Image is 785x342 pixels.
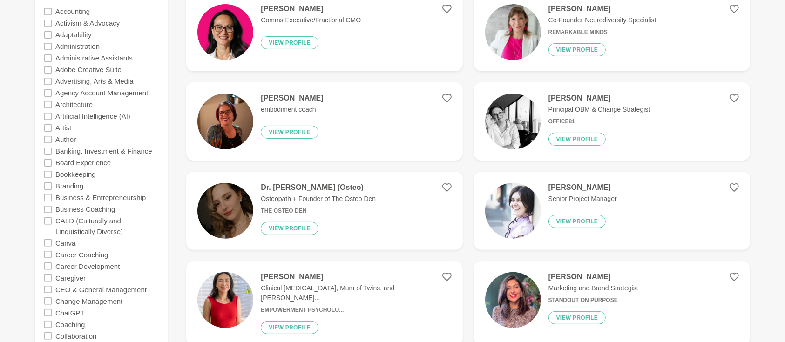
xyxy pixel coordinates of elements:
[55,40,100,52] label: Administration
[55,75,134,87] label: Advertising, Arts & Media
[55,318,85,330] label: Coaching
[548,4,656,13] h4: [PERSON_NAME]
[261,307,451,314] h6: Empowerment Psycholo...
[55,99,93,110] label: Architecture
[55,110,130,122] label: Artificial Intelligence (AI)
[55,248,108,260] label: Career Coaching
[548,43,606,56] button: View profile
[548,194,617,204] p: Senior Project Manager
[55,17,120,29] label: Activism & Advocacy
[548,311,606,324] button: View profile
[55,203,115,215] label: Business Coaching
[55,260,120,272] label: Career Development
[485,183,541,239] img: 4808687ffcb55d3d74619dc9c4b59127b3d37bef-297x297.jpg
[261,94,323,103] h4: [PERSON_NAME]
[261,15,361,25] p: Comms Executive/Fractional CMO
[548,118,650,125] h6: Office81
[55,157,111,168] label: Board Experience
[261,126,318,139] button: View profile
[55,192,146,203] label: Business & Entrepreneurship
[474,82,750,161] a: [PERSON_NAME]Principal OBM & Change StrategistOffice81View profile
[55,330,96,342] label: Collaboration
[548,29,656,36] h6: Remarkable Minds
[261,36,318,49] button: View profile
[55,283,147,295] label: CEO & General Management
[55,134,76,145] label: Author
[261,208,376,215] h6: The Osteo Den
[55,272,86,283] label: Caregiver
[261,321,318,334] button: View profile
[55,237,75,248] label: Canva
[261,4,361,13] h4: [PERSON_NAME]
[55,215,158,237] label: CALD (Culturally and Linguistically Diverse)
[55,168,96,180] label: Bookkeeping
[474,172,750,250] a: [PERSON_NAME]Senior Project ManagerView profile
[485,272,541,328] img: 7136c2173951baeeb0f69b8bc52cce2a7f59656a-400x400.png
[548,94,650,103] h4: [PERSON_NAME]
[485,4,541,60] img: 9960a17d1dcf4d282832fdc625ff8e684ff06726-1080x1920.jpg
[548,133,606,146] button: View profile
[186,82,462,161] a: [PERSON_NAME]embodiment coachView profile
[548,15,656,25] p: Co-Founder Neurodiversity Specialist
[55,180,83,192] label: Branding
[261,105,323,114] p: embodiment coach
[548,297,638,304] h6: Standout On Purpose
[548,183,617,192] h4: [PERSON_NAME]
[55,307,85,318] label: ChatGPT
[261,283,451,303] p: Clinical [MEDICAL_DATA], Mum of Twins, and [PERSON_NAME]...
[197,272,253,328] img: c3ccc33d921c556a05090faebd1a54a0255b3666-4160x6240.jpg
[197,4,253,60] img: 3d286c32cee312792e8fce0c17363b2ed4478b67-1080x1080.png
[55,52,133,64] label: Administrative Assistants
[55,122,71,134] label: Artist
[186,172,462,250] a: Dr. [PERSON_NAME] (Osteo)Osteopath + Founder of The Osteo DenThe Osteo DenView profile
[548,215,606,228] button: View profile
[261,194,376,204] p: Osteopath + Founder of The Osteo Den
[485,94,541,149] img: 567180e8d4009792790a9fabe08dcd344b53df93-3024x4032.jpg
[548,283,638,293] p: Marketing and Brand Strategist
[261,183,376,192] h4: Dr. [PERSON_NAME] (Osteo)
[261,272,451,282] h4: [PERSON_NAME]
[55,29,92,40] label: Adaptability
[197,183,253,239] img: 1e36bb77d48c8af62467d8d4d3a95a3c736d1231-884x1280.jpg
[55,87,148,99] label: Agency Account Management
[548,272,638,282] h4: [PERSON_NAME]
[55,295,122,307] label: Change Management
[197,94,253,149] img: c2f6ab17c2342d0d93e9f7ea86953f4171f2debe-5504x5504.jpg
[55,145,152,157] label: Banking, Investment & Finance
[261,222,318,235] button: View profile
[55,64,122,75] label: Adobe Creative Suite
[548,105,650,114] p: Principal OBM & Change Strategist
[55,6,90,17] label: Accounting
